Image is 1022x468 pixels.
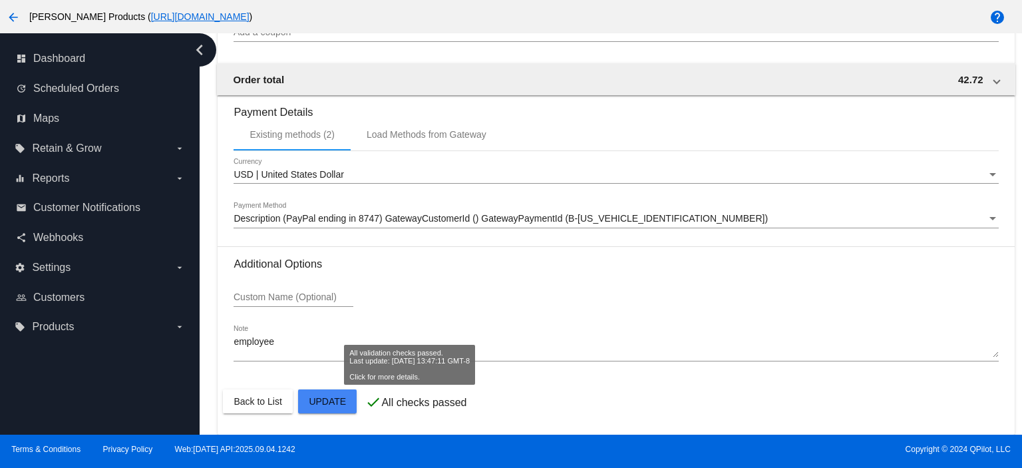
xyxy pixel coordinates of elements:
i: chevron_left [189,39,210,61]
span: Update [309,396,346,407]
i: people_outline [16,292,27,303]
mat-icon: arrow_back [5,9,21,25]
i: settings [15,262,25,273]
span: Back to List [234,396,281,407]
a: map Maps [16,108,185,129]
mat-select: Payment Method [234,214,998,224]
i: equalizer [15,173,25,184]
button: Update [298,389,357,413]
a: share Webhooks [16,227,185,248]
i: local_offer [15,143,25,154]
span: Maps [33,113,59,124]
div: Load Methods from Gateway [367,129,486,140]
i: arrow_drop_down [174,322,185,332]
span: Order total [233,74,284,85]
a: Web:[DATE] API:2025.09.04.1242 [175,445,295,454]
i: dashboard [16,53,27,64]
span: Webhooks [33,232,83,244]
a: email Customer Notifications [16,197,185,218]
span: 42.72 [958,74,983,85]
a: [URL][DOMAIN_NAME] [151,11,250,22]
button: Back to List [223,389,292,413]
a: Privacy Policy [103,445,153,454]
i: map [16,113,27,124]
span: [PERSON_NAME] Products ( ) [29,11,252,22]
span: Customers [33,292,85,304]
span: Products [32,321,74,333]
span: Dashboard [33,53,85,65]
span: Retain & Grow [32,142,101,154]
h3: Payment Details [234,96,998,118]
span: Reports [32,172,69,184]
a: update Scheduled Orders [16,78,185,99]
i: local_offer [15,322,25,332]
i: arrow_drop_down [174,262,185,273]
h3: Additional Options [234,258,998,270]
a: Terms & Conditions [11,445,81,454]
span: Customer Notifications [33,202,140,214]
span: Scheduled Orders [33,83,119,95]
span: Settings [32,262,71,274]
i: update [16,83,27,94]
span: Description (PayPal ending in 8747) GatewayCustomerId () GatewayPaymentId (B-[US_VEHICLE_IDENTIFI... [234,213,768,224]
span: USD | United States Dollar [234,169,343,180]
a: dashboard Dashboard [16,48,185,69]
i: arrow_drop_down [174,173,185,184]
mat-select: Currency [234,170,998,180]
input: Custom Name (Optional) [234,292,353,303]
mat-icon: help [989,9,1005,25]
p: All checks passed [381,397,466,409]
mat-icon: check [365,394,381,410]
mat-expansion-panel-header: Order total 42.72 [217,63,1015,95]
i: arrow_drop_down [174,143,185,154]
a: people_outline Customers [16,287,185,308]
span: Copyright © 2024 QPilot, LLC [522,445,1011,454]
i: email [16,202,27,213]
i: share [16,232,27,243]
div: Existing methods (2) [250,129,335,140]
